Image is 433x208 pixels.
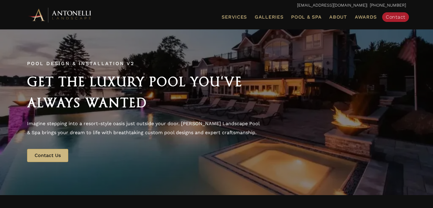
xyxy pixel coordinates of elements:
[355,14,377,20] span: Awards
[329,15,347,20] span: About
[27,74,242,110] span: Get the Luxury Pool You've Always Wanted
[382,12,409,22] a: Contact
[352,13,379,21] a: Awards
[35,152,61,158] span: Contact Us
[27,2,406,9] p: | [PHONE_NUMBER]
[291,14,321,20] span: Pool & Spa
[255,14,283,20] span: Galleries
[27,61,134,66] span: Pool Design & Installation v2
[27,121,259,135] span: Imagine stepping into a resort-style oasis just outside your door. [PERSON_NAME] Landscape Pool &...
[222,15,247,20] span: Services
[27,7,93,23] img: Antonelli Horizontal Logo
[386,14,405,20] span: Contact
[327,13,349,21] a: About
[252,13,286,21] a: Galleries
[219,13,249,21] a: Services
[27,149,68,162] a: Contact Us
[297,3,367,8] a: [EMAIL_ADDRESS][DOMAIN_NAME]
[289,13,324,21] a: Pool & Spa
